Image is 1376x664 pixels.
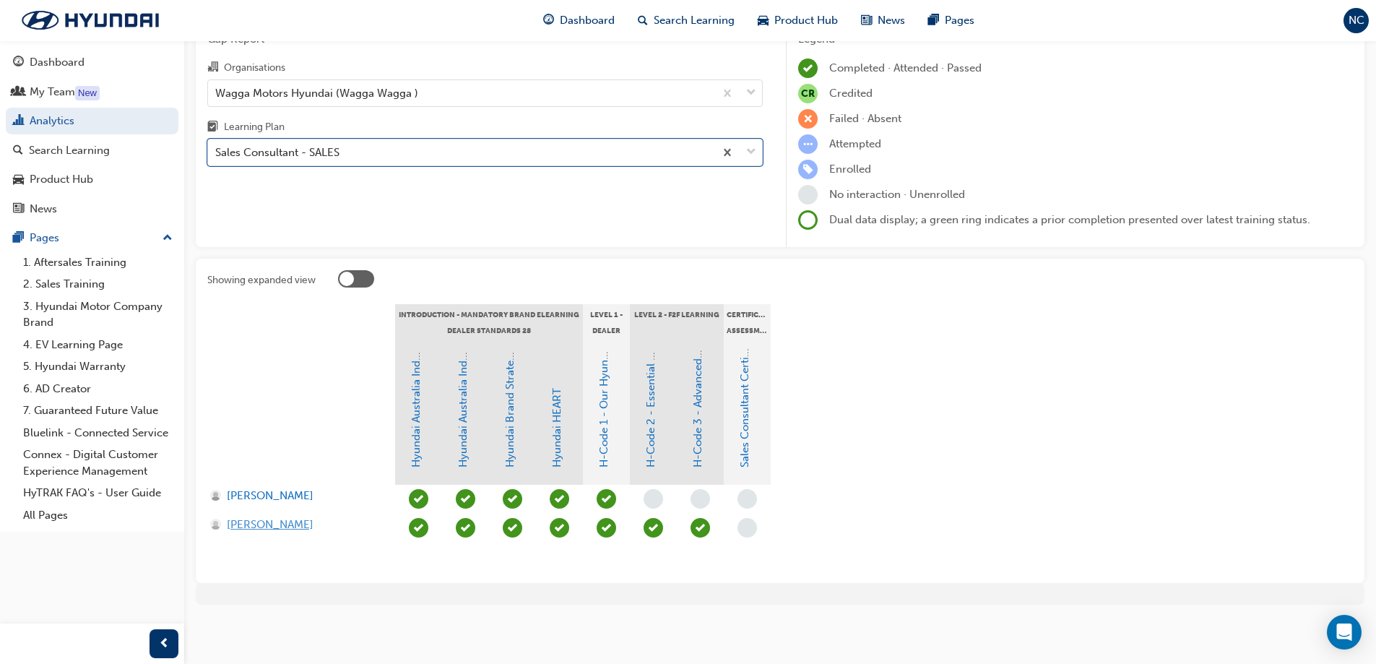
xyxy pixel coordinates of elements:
span: News [878,12,905,29]
div: Certification Assessment [724,304,771,340]
span: Credited [829,87,873,100]
span: search-icon [638,12,648,30]
span: learningRecordVerb_ATTEND-icon [644,518,663,538]
span: car-icon [13,173,24,186]
div: News [30,201,57,217]
span: guage-icon [13,56,24,69]
a: All Pages [17,504,178,527]
a: My Team [6,79,178,105]
span: Attempted [829,137,881,150]
span: Product Hub [774,12,838,29]
span: learningRecordVerb_COMPLETE-icon [550,518,569,538]
div: Tooltip anchor [75,86,100,100]
span: learningRecordVerb_NONE-icon [644,489,663,509]
a: Search Learning [6,137,178,164]
a: Connex - Digital Customer Experience Management [17,444,178,482]
div: Sales Consultant - SALES [215,145,339,161]
a: H-Code 3 - Advanced Communication [691,274,704,467]
span: organisation-icon [207,61,218,74]
a: H-Code 2 - Essential Sales Skills [644,307,657,467]
a: news-iconNews [849,6,917,35]
span: learningRecordVerb_FAIL-icon [798,109,818,129]
span: learningRecordVerb_COMPLETE-icon [503,489,522,509]
a: Bluelink - Connected Service [17,422,178,444]
span: learningRecordVerb_PASS-icon [503,518,522,538]
a: 2. Sales Training [17,273,178,296]
span: [PERSON_NAME] [227,488,313,504]
span: up-icon [163,229,173,248]
a: guage-iconDashboard [532,6,626,35]
span: search-icon [13,145,23,158]
span: learningRecordVerb_NONE-icon [691,489,710,509]
a: pages-iconPages [917,6,986,35]
span: pages-icon [928,12,939,30]
span: learningRecordVerb_ENROLL-icon [798,160,818,179]
span: learningRecordVerb_NONE-icon [737,489,757,509]
span: Dashboard [560,12,615,29]
a: Sales Consultant Certification Assessment [738,258,751,467]
span: people-icon [13,86,24,99]
a: Dashboard [6,49,178,76]
span: learningRecordVerb_COMPLETE-icon [456,518,475,538]
span: learningRecordVerb_COMPLETE-icon [798,59,818,78]
span: learningplan-icon [207,121,218,134]
span: down-icon [746,84,756,103]
span: Dual data display; a green ring indicates a prior completion presented over latest training status. [829,213,1310,226]
button: Pages [6,225,178,251]
a: search-iconSearch Learning [626,6,746,35]
div: Dashboard [30,54,85,71]
a: [PERSON_NAME] [210,488,381,504]
span: learningRecordVerb_COMPLETE-icon [550,489,569,509]
a: 6. AD Creator [17,378,178,400]
a: 7. Guaranteed Future Value [17,400,178,422]
span: learningRecordVerb_COMPLETE-icon [409,518,428,538]
button: DashboardMy TeamAnalyticsSearch LearningProduct HubNews [6,46,178,225]
span: Search Learning [654,12,735,29]
span: learningRecordVerb_NONE-icon [798,185,818,204]
div: Search Learning [29,142,110,159]
span: news-icon [861,12,872,30]
button: NC [1343,8,1369,33]
span: pages-icon [13,232,24,245]
a: Product Hub [6,166,178,193]
div: Level 2 - F2F Learning [630,304,724,340]
span: car-icon [758,12,769,30]
span: learningRecordVerb_ATTEND-icon [691,518,710,538]
span: Pages [945,12,974,29]
span: Completed · Attended · Passed [829,61,982,74]
span: Failed · Absent [829,112,901,125]
div: Product Hub [30,171,93,188]
a: HyTRAK FAQ's - User Guide [17,482,178,504]
span: learningRecordVerb_COMPLETE-icon [456,489,475,509]
span: learningRecordVerb_COMPLETE-icon [409,489,428,509]
span: down-icon [746,143,756,162]
div: Level 1 - Dealer Standards 26 - Mandatory Sales Consultant Training [583,304,630,340]
span: null-icon [798,84,818,103]
img: Trak [7,5,173,35]
a: 5. Hyundai Warranty [17,355,178,378]
span: learningRecordVerb_ATTEND-icon [597,518,616,538]
div: Wagga Motors Hyundai (Wagga Wagga ) [215,85,418,101]
span: guage-icon [543,12,554,30]
div: Introduction - Mandatory Brand eLearning Dealer Standards 28 [395,304,583,340]
span: No interaction · Unenrolled [829,188,965,201]
div: My Team [30,84,75,100]
a: 3. Hyundai Motor Company Brand [17,296,178,334]
span: [PERSON_NAME] [227,517,313,533]
span: NC [1349,12,1364,29]
span: Enrolled [829,163,871,176]
div: Showing expanded view [207,273,316,288]
span: learningRecordVerb_NONE-icon [737,518,757,538]
a: car-iconProduct Hub [746,6,849,35]
a: Hyundai HEART [550,388,563,467]
a: 1. Aftersales Training [17,251,178,274]
a: [PERSON_NAME] [210,517,381,533]
div: Open Intercom Messenger [1327,615,1362,650]
span: learningRecordVerb_ATTEMPT-icon [798,134,818,154]
a: News [6,196,178,223]
a: Analytics [6,108,178,134]
span: learningRecordVerb_ATTEND-icon [597,489,616,509]
span: prev-icon [159,635,170,653]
